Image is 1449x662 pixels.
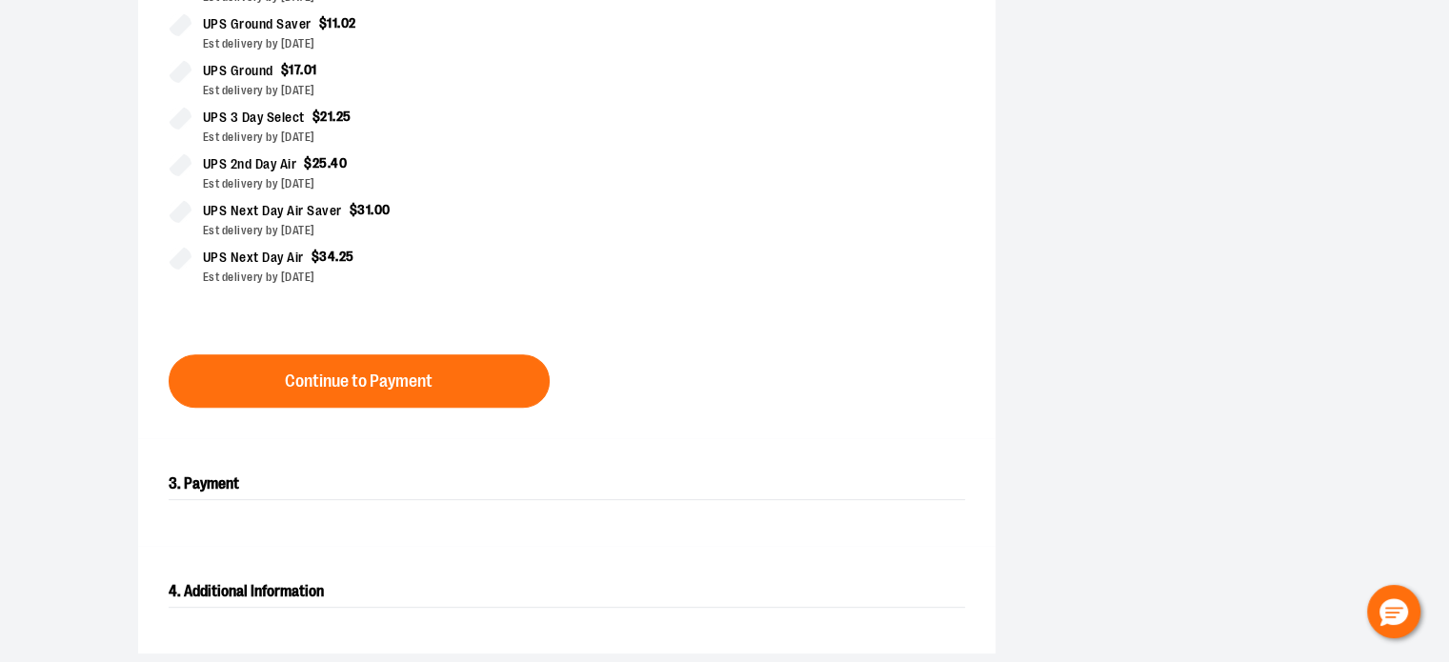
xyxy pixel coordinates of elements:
[169,107,191,130] input: UPS 3 Day Select$21.25Est delivery by [DATE]
[169,576,965,608] h2: 4. Additional Information
[350,202,358,217] span: $
[281,62,290,77] span: $
[203,200,342,222] span: UPS Next Day Air Saver
[169,60,191,83] input: UPS Ground$17.01Est delivery by [DATE]
[203,129,552,146] div: Est delivery by [DATE]
[203,247,304,269] span: UPS Next Day Air
[319,249,335,264] span: 34
[169,354,550,408] button: Continue to Payment
[336,109,352,124] span: 25
[203,13,312,35] span: UPS Ground Saver
[203,269,552,286] div: Est delivery by [DATE]
[203,175,552,192] div: Est delivery by [DATE]
[169,13,191,36] input: UPS Ground Saver$11.02Est delivery by [DATE]
[335,249,339,264] span: .
[327,15,337,30] span: 11
[328,155,332,171] span: .
[169,469,965,500] h2: 3. Payment
[203,82,552,99] div: Est delivery by [DATE]
[312,109,321,124] span: $
[341,15,356,30] span: 02
[371,202,374,217] span: .
[312,249,320,264] span: $
[332,109,336,124] span: .
[357,202,371,217] span: 31
[285,372,433,391] span: Continue to Payment
[320,109,332,124] span: 21
[304,62,317,77] span: 01
[203,35,552,52] div: Est delivery by [DATE]
[339,249,354,264] span: 25
[337,15,341,30] span: .
[203,153,297,175] span: UPS 2nd Day Air
[319,15,328,30] span: $
[312,155,328,171] span: 25
[203,107,305,129] span: UPS 3 Day Select
[300,62,304,77] span: .
[169,153,191,176] input: UPS 2nd Day Air$25.40Est delivery by [DATE]
[169,200,191,223] input: UPS Next Day Air Saver$31.00Est delivery by [DATE]
[304,155,312,171] span: $
[374,202,391,217] span: 00
[331,155,347,171] span: 40
[203,222,552,239] div: Est delivery by [DATE]
[203,60,273,82] span: UPS Ground
[169,247,191,270] input: UPS Next Day Air$34.25Est delivery by [DATE]
[1367,585,1420,638] button: Hello, have a question? Let’s chat.
[289,62,300,77] span: 17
